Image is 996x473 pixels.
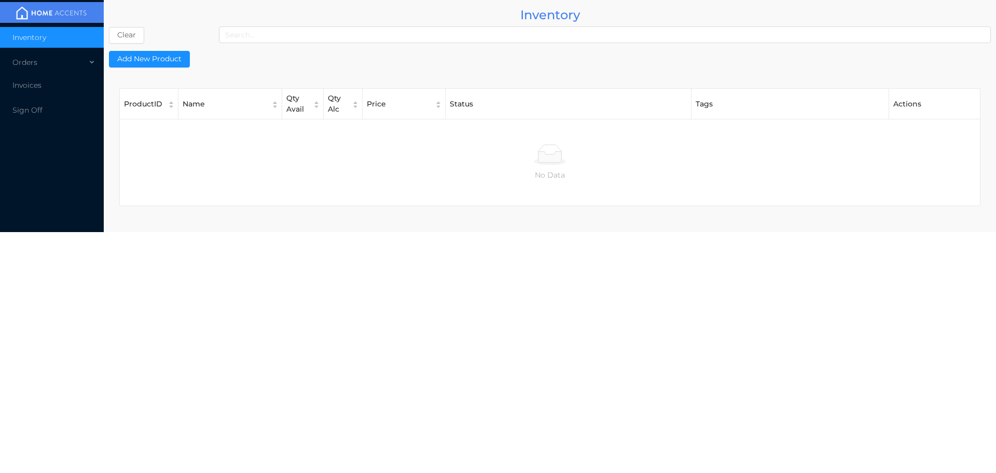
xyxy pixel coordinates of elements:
[12,80,41,90] span: Invoices
[109,27,144,44] button: Clear
[124,99,162,110] div: ProductID
[435,100,442,109] div: Sort
[352,100,359,109] div: Sort
[286,93,308,115] div: Qty Avail
[109,5,991,24] div: Inventory
[183,99,266,110] div: Name
[12,5,90,21] img: mainBanner
[893,99,976,110] div: Actions
[168,104,175,106] i: icon: caret-down
[168,100,175,102] i: icon: caret-up
[313,100,320,109] div: Sort
[435,100,442,102] i: icon: caret-up
[435,104,442,106] i: icon: caret-down
[109,51,190,67] button: Add New Product
[168,100,175,109] div: Sort
[450,99,687,110] div: Status
[219,26,991,43] input: Search...
[352,104,359,106] i: icon: caret-down
[272,100,279,102] i: icon: caret-up
[696,99,885,110] div: Tags
[128,169,972,181] p: No Data
[534,144,566,165] img: No Data
[313,104,320,106] i: icon: caret-down
[313,100,320,102] i: icon: caret-up
[12,105,43,115] span: Sign Off
[272,104,279,106] i: icon: caret-down
[367,99,430,110] div: Price
[328,93,347,115] div: Qty Alc
[12,33,46,42] span: Inventory
[271,100,279,109] div: Sort
[352,100,359,102] i: icon: caret-up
